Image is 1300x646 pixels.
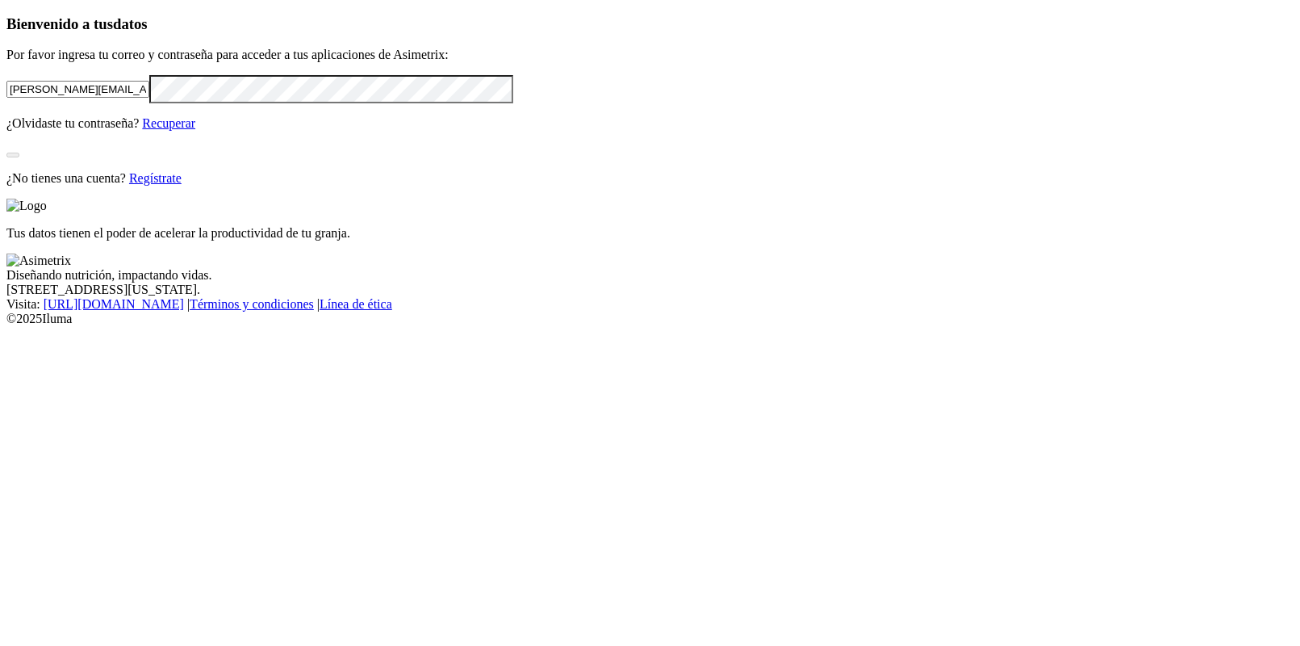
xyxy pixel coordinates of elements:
img: Logo [6,199,47,213]
p: ¿No tienes una cuenta? [6,171,1294,186]
a: Términos y condiciones [190,297,314,311]
a: [URL][DOMAIN_NAME] [44,297,184,311]
div: [STREET_ADDRESS][US_STATE]. [6,283,1294,297]
h3: Bienvenido a tus [6,15,1294,33]
div: Diseñando nutrición, impactando vidas. [6,268,1294,283]
a: Regístrate [129,171,182,185]
p: Por favor ingresa tu correo y contraseña para acceder a tus aplicaciones de Asimetrix: [6,48,1294,62]
div: Visita : | | [6,297,1294,312]
div: © 2025 Iluma [6,312,1294,326]
p: ¿Olvidaste tu contraseña? [6,116,1294,131]
a: Recuperar [142,116,195,130]
a: Línea de ética [320,297,392,311]
input: Tu correo [6,81,149,98]
span: datos [113,15,148,32]
p: Tus datos tienen el poder de acelerar la productividad de tu granja. [6,226,1294,241]
img: Asimetrix [6,254,71,268]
